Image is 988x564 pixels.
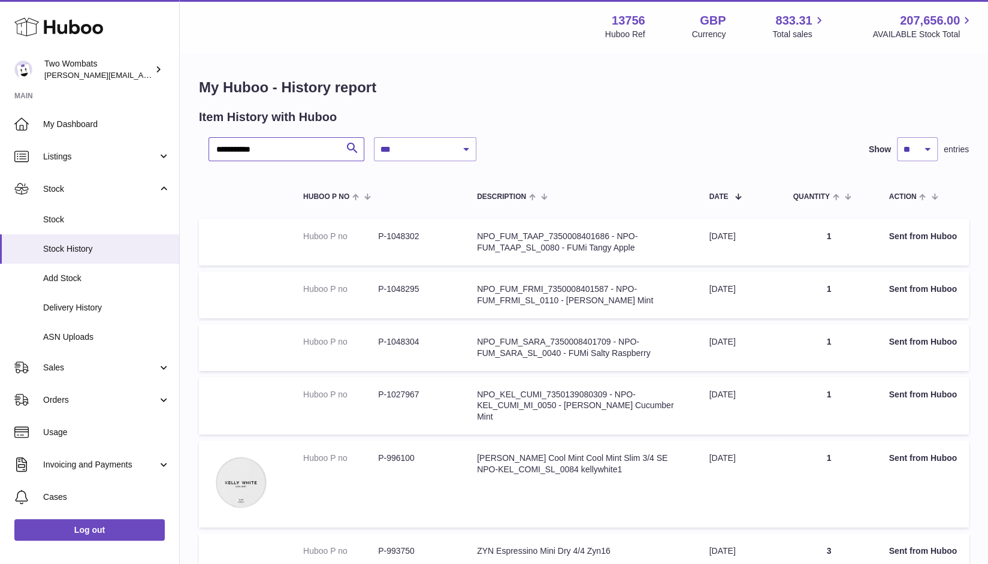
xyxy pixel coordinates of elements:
[14,519,165,541] a: Log out
[14,61,32,79] img: philip.carroll@twowombats.com
[772,29,826,40] span: Total sales
[775,13,812,29] span: 833.31
[889,390,957,399] strong: Sent from Huboo
[772,13,826,40] a: 833.31 Total sales
[700,13,726,29] strong: GBP
[697,441,781,527] td: [DATE]
[43,214,170,225] span: Stock
[889,231,957,241] strong: Sent from Huboo
[43,331,170,343] span: ASN Uploads
[378,389,453,400] dd: P-1027967
[43,243,170,255] span: Stock History
[378,545,453,557] dd: P-993750
[889,546,957,556] strong: Sent from Huboo
[303,231,378,242] dt: Huboo P no
[612,13,645,29] strong: 13756
[378,283,453,295] dd: P-1048295
[465,324,697,371] td: NPO_FUM_SARA_7350008401709 - NPO-FUM_SARA_SL_0040 - FUMi Salty Raspberry
[465,272,697,318] td: NPO_FUM_FRMI_7350008401587 - NPO-FUM_FRMI_SL_0110 - [PERSON_NAME] Mint
[889,337,957,346] strong: Sent from Huboo
[465,377,697,435] td: NPO_KEL_CUMI_7350139080309 - NPO-KEL_CUMI_MI_0050 - [PERSON_NAME] Cucumber Mint
[378,453,453,464] dd: P-996100
[303,336,378,348] dt: Huboo P no
[889,453,957,463] strong: Sent from Huboo
[781,377,877,435] td: 1
[378,336,453,348] dd: P-1048304
[465,219,697,266] td: NPO_FUM_TAAP_7350008401686 - NPO-FUM_TAAP_SL_0080 - FUMi Tangy Apple
[781,324,877,371] td: 1
[793,193,829,201] span: Quantity
[303,453,378,464] dt: Huboo P no
[900,13,960,29] span: 207,656.00
[697,324,781,371] td: [DATE]
[781,219,877,266] td: 1
[303,389,378,400] dt: Huboo P no
[465,441,697,527] td: [PERSON_NAME] Cool Mint Cool Mint Slim 3/4 SE NPO-KEL_COMI_SL_0084 kellywhite1
[199,78,969,97] h1: My Huboo - History report
[43,273,170,284] span: Add Stock
[43,491,170,503] span: Cases
[872,13,974,40] a: 207,656.00 AVAILABLE Stock Total
[303,283,378,295] dt: Huboo P no
[43,151,158,162] span: Listings
[697,377,781,435] td: [DATE]
[43,183,158,195] span: Stock
[43,459,158,470] span: Invoicing and Payments
[44,70,304,80] span: [PERSON_NAME][EMAIL_ADDRESS][PERSON_NAME][DOMAIN_NAME]
[44,58,152,81] div: Two Wombats
[43,362,158,373] span: Sales
[378,231,453,242] dd: P-1048302
[605,29,645,40] div: Huboo Ref
[43,302,170,313] span: Delivery History
[697,219,781,266] td: [DATE]
[889,284,957,294] strong: Sent from Huboo
[303,545,378,557] dt: Huboo P no
[781,272,877,318] td: 1
[43,394,158,406] span: Orders
[199,109,337,125] h2: Item History with Huboo
[211,453,271,512] img: Kelly_White_Cool_Mint_Slim_3_4_Nicotine_Pouches-7350139080019.webp
[477,193,526,201] span: Description
[889,193,916,201] span: Action
[944,144,969,155] span: entries
[303,193,349,201] span: Huboo P no
[872,29,974,40] span: AVAILABLE Stock Total
[697,272,781,318] td: [DATE]
[692,29,726,40] div: Currency
[43,427,170,438] span: Usage
[709,193,728,201] span: Date
[43,119,170,130] span: My Dashboard
[781,441,877,527] td: 1
[869,144,891,155] label: Show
